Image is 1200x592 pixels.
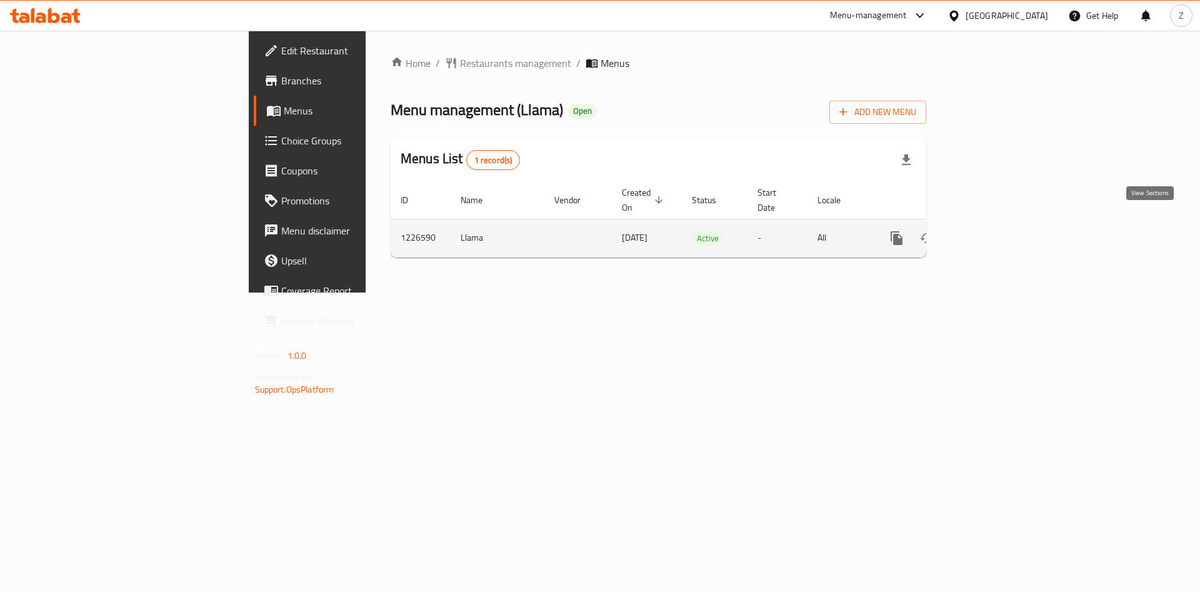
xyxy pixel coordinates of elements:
[281,73,439,88] span: Branches
[287,348,307,364] span: 1.0.0
[281,163,439,178] span: Coupons
[757,185,792,215] span: Start Date
[807,219,872,257] td: All
[254,96,449,126] a: Menus
[391,96,563,124] span: Menu management ( Llama )
[461,193,499,208] span: Name
[912,223,942,253] button: Change Status
[255,369,312,385] span: Get support on:
[281,133,439,148] span: Choice Groups
[817,193,857,208] span: Locale
[254,126,449,156] a: Choice Groups
[401,193,424,208] span: ID
[391,181,1012,258] table: enhanced table
[445,56,571,71] a: Restaurants management
[254,156,449,186] a: Coupons
[466,150,521,170] div: Total records count
[255,381,334,398] a: Support.OpsPlatform
[281,193,439,208] span: Promotions
[692,193,732,208] span: Status
[281,313,439,328] span: Grocery Checklist
[254,66,449,96] a: Branches
[254,306,449,336] a: Grocery Checklist
[451,219,544,257] td: Llama
[460,56,571,71] span: Restaurants management
[254,36,449,66] a: Edit Restaurant
[747,219,807,257] td: -
[281,253,439,268] span: Upsell
[891,145,921,175] div: Export file
[601,56,629,71] span: Menus
[692,231,724,246] span: Active
[254,216,449,246] a: Menu disclaimer
[1179,9,1184,23] span: Z
[391,56,926,71] nav: breadcrumb
[576,56,581,71] li: /
[622,229,647,246] span: [DATE]
[966,9,1048,23] div: [GEOGRAPHIC_DATA]
[830,8,907,23] div: Menu-management
[872,181,1012,219] th: Actions
[467,154,520,166] span: 1 record(s)
[254,276,449,306] a: Coverage Report
[829,101,926,124] button: Add New Menu
[255,348,286,364] span: Version:
[554,193,597,208] span: Vendor
[839,104,916,120] span: Add New Menu
[254,186,449,216] a: Promotions
[254,246,449,276] a: Upsell
[281,223,439,238] span: Menu disclaimer
[568,106,597,116] span: Open
[882,223,912,253] button: more
[284,103,439,118] span: Menus
[281,283,439,298] span: Coverage Report
[622,185,667,215] span: Created On
[281,43,439,58] span: Edit Restaurant
[568,104,597,119] div: Open
[401,149,520,170] h2: Menus List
